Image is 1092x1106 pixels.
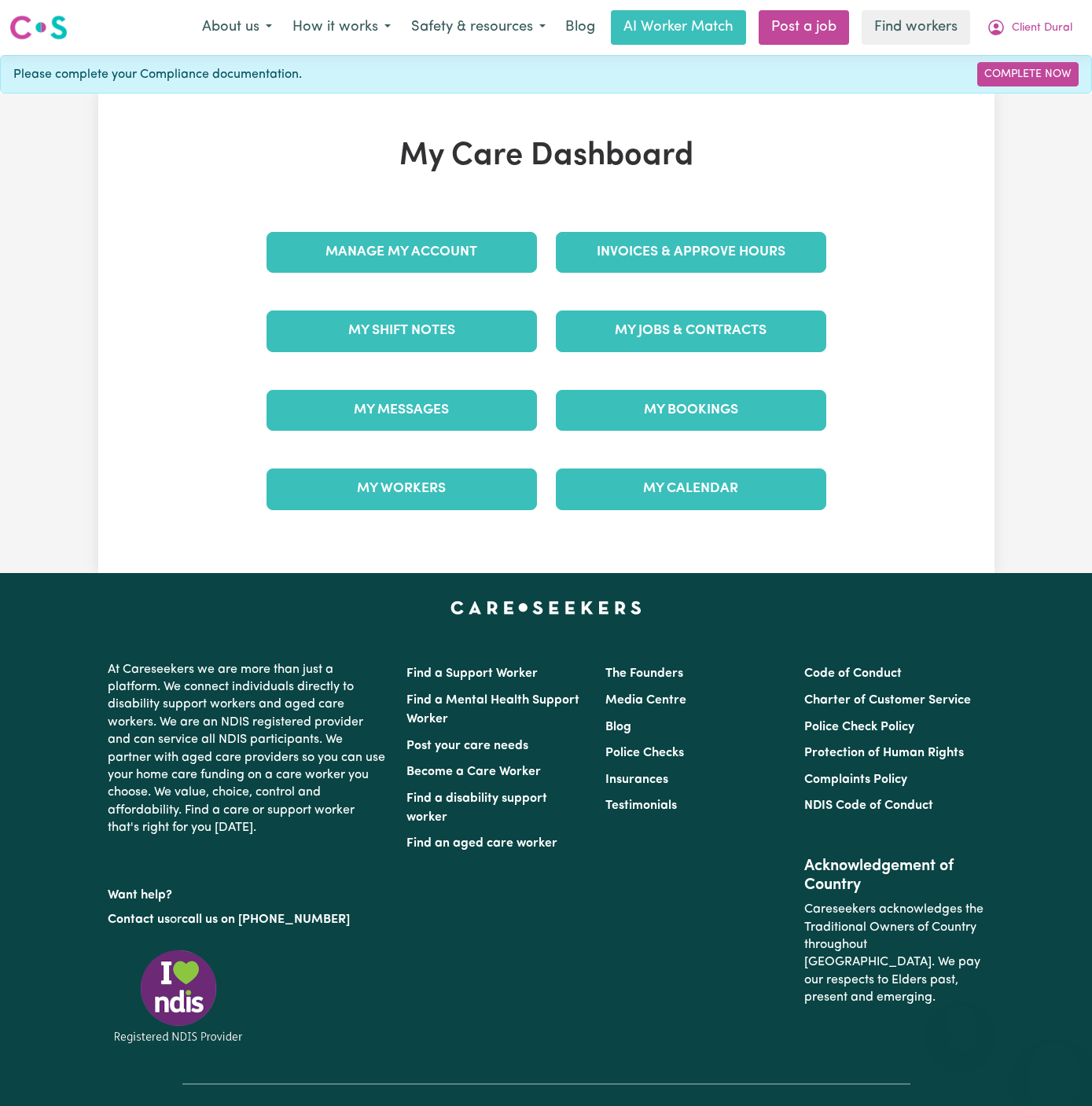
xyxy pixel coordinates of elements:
[406,837,557,850] a: Find an aged care worker
[406,694,579,726] a: Find a Mental Health Support Worker
[406,792,547,824] a: Find a disability support worker
[1029,1043,1079,1093] iframe: Button to launch messaging window
[282,11,401,44] button: How it works
[406,766,541,778] a: Become a Care Worker
[108,880,388,904] p: Want help?
[556,232,826,273] a: Invoices & Approve Hours
[804,857,984,895] h2: Acknowledgement of Country
[759,10,849,45] a: Post a job
[605,721,631,733] a: Blog
[450,601,642,614] a: Careseekers home page
[605,799,677,812] a: Testimonials
[182,913,350,926] a: call us on [PHONE_NUMBER]
[192,11,282,44] button: About us
[804,694,971,707] a: Charter of Customer Service
[108,655,388,843] p: At Careseekers we are more than just a platform. We connect individuals directly to disability su...
[605,773,668,786] a: Insurances
[401,11,556,44] button: Safety & resources
[804,773,907,786] a: Complaints Policy
[945,1005,976,1037] iframe: Close message
[9,13,68,42] img: Careseekers logo
[556,390,826,431] a: My Bookings
[267,468,537,509] a: My Workers
[605,667,683,680] a: The Founders
[257,138,836,175] h1: My Care Dashboard
[804,667,902,680] a: Code of Conduct
[804,747,964,759] a: Protection of Human Rights
[605,747,684,759] a: Police Checks
[13,65,302,84] span: Please complete your Compliance documentation.
[267,390,537,431] a: My Messages
[108,913,170,926] a: Contact us
[406,740,528,752] a: Post your care needs
[977,62,1079,86] a: Complete Now
[267,310,537,351] a: My Shift Notes
[611,10,746,45] a: AI Worker Match
[804,799,933,812] a: NDIS Code of Conduct
[556,310,826,351] a: My Jobs & Contracts
[862,10,970,45] a: Find workers
[976,11,1083,44] button: My Account
[267,232,537,273] a: Manage My Account
[108,947,249,1045] img: Registered NDIS provider
[108,905,388,935] p: or
[556,10,605,45] a: Blog
[406,667,538,680] a: Find a Support Worker
[1012,20,1072,37] span: Client Dural
[804,721,914,733] a: Police Check Policy
[804,895,984,1012] p: Careseekers acknowledges the Traditional Owners of Country throughout [GEOGRAPHIC_DATA]. We pay o...
[9,9,68,46] a: Careseekers logo
[556,468,826,509] a: My Calendar
[605,694,686,707] a: Media Centre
